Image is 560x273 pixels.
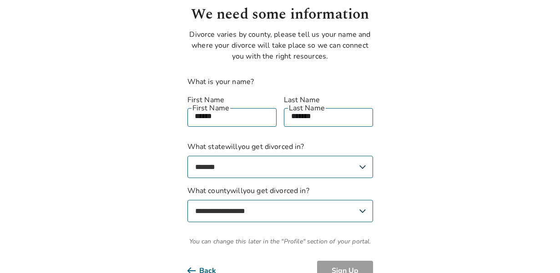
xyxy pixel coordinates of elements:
iframe: Chat Widget [515,229,560,273]
label: What state will you get divorced in? [187,141,373,178]
label: Last Name [284,94,373,105]
h1: We need some information [187,4,373,25]
label: What is your name? [187,77,254,87]
select: What countywillyou get divorced in? [187,200,373,222]
label: What county will you get divorced in? [187,185,373,222]
select: What statewillyou get divorced in? [187,156,373,178]
span: You can change this later in the "Profile" section of your portal. [187,237,373,246]
label: First Name [187,94,277,105]
p: Divorce varies by county, please tell us your name and where your divorce will take place so we c... [187,29,373,62]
